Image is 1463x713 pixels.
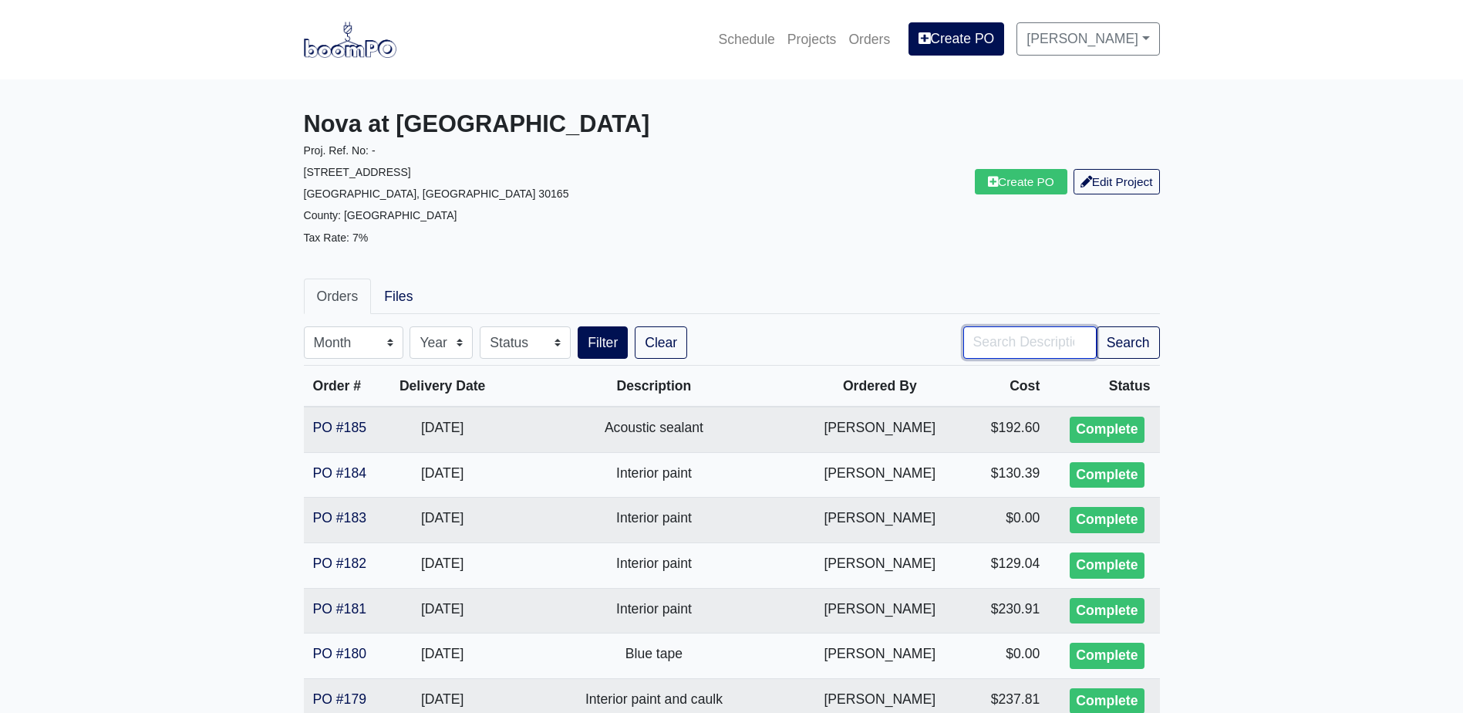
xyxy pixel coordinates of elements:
th: Description [501,366,807,407]
img: boomPO [304,22,396,57]
a: Create PO [975,169,1067,194]
td: $0.00 [952,634,1049,679]
div: Complete [1070,552,1144,579]
th: Ordered By [807,366,953,407]
td: Acoustic sealant [501,407,807,452]
th: Status [1049,366,1159,407]
td: [PERSON_NAME] [807,634,953,679]
a: [PERSON_NAME] [1016,22,1159,55]
small: [STREET_ADDRESS] [304,166,411,178]
td: $192.60 [952,407,1049,452]
button: Filter [578,326,628,359]
td: Interior paint [501,498,807,543]
th: Delivery Date [384,366,501,407]
a: PO #185 [313,420,366,435]
small: [GEOGRAPHIC_DATA], [GEOGRAPHIC_DATA] 30165 [304,188,569,200]
div: Complete [1070,507,1144,533]
td: [DATE] [384,452,501,498]
td: $230.91 [952,588,1049,634]
a: Files [371,279,426,314]
td: $129.04 [952,542,1049,588]
td: [DATE] [384,407,501,452]
small: County: [GEOGRAPHIC_DATA] [304,209,457,221]
a: PO #184 [313,465,366,481]
a: PO #179 [313,691,366,707]
button: Search [1097,326,1160,359]
td: $130.39 [952,452,1049,498]
a: PO #180 [313,646,366,661]
a: Create PO [908,22,1004,55]
th: Cost [952,366,1049,407]
a: Projects [781,22,843,56]
td: [PERSON_NAME] [807,498,953,543]
td: Interior paint [501,452,807,498]
th: Order # [304,366,384,407]
h3: Nova at [GEOGRAPHIC_DATA] [304,110,720,139]
td: [PERSON_NAME] [807,542,953,588]
td: [PERSON_NAME] [807,588,953,634]
td: [PERSON_NAME] [807,407,953,452]
a: Clear [635,326,687,359]
small: Proj. Ref. No: - [304,144,376,157]
div: Complete [1070,417,1144,443]
td: Interior paint [501,588,807,634]
div: Complete [1070,643,1144,669]
div: Complete [1070,598,1144,624]
a: PO #181 [313,601,366,617]
div: Complete [1070,462,1144,488]
a: Orders [842,22,896,56]
td: Blue tape [501,634,807,679]
td: [PERSON_NAME] [807,452,953,498]
a: Orders [304,279,372,314]
td: [DATE] [384,542,501,588]
small: Tax Rate: 7% [304,231,369,244]
td: Interior paint [501,542,807,588]
a: PO #182 [313,556,366,571]
a: Schedule [712,22,780,56]
td: [DATE] [384,634,501,679]
td: [DATE] [384,588,501,634]
td: [DATE] [384,498,501,543]
input: Search [963,326,1097,359]
a: Edit Project [1074,169,1160,194]
a: PO #183 [313,510,366,525]
td: $0.00 [952,498,1049,543]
